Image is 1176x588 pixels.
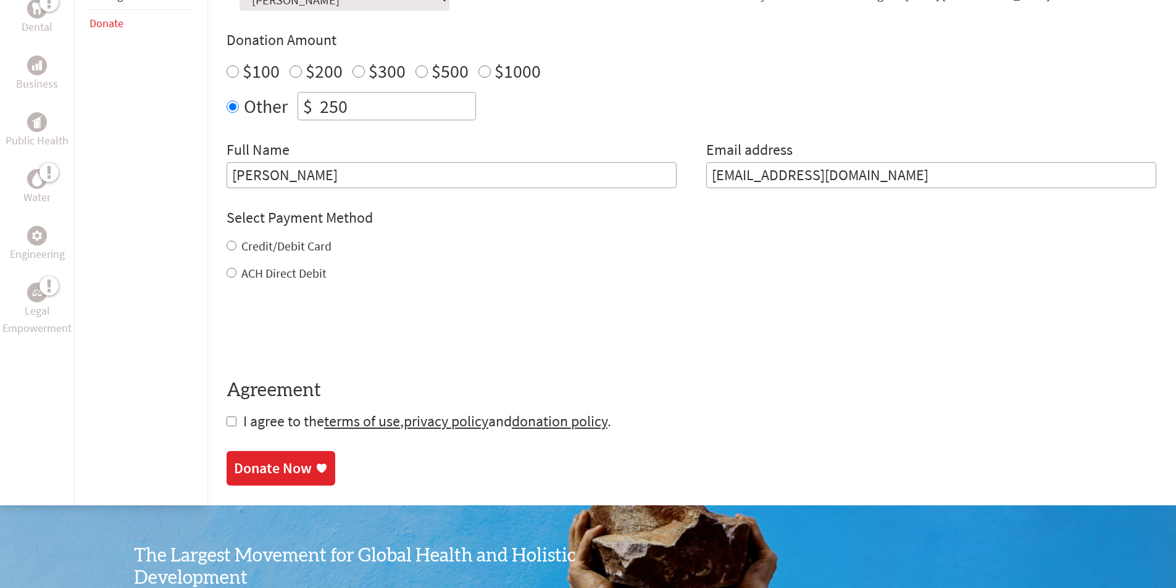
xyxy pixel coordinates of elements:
img: Business [32,60,42,70]
p: Business [16,75,58,93]
h4: Select Payment Method [227,208,1156,228]
h4: Agreement [227,379,1156,402]
img: Water [32,172,42,186]
label: Other [244,92,288,120]
input: Enter Full Name [227,162,677,188]
img: Dental [32,3,42,15]
a: privacy policy [404,412,488,431]
label: Full Name [227,140,290,162]
div: Water [27,169,47,189]
label: $100 [243,59,280,83]
div: Donate Now [234,458,312,478]
a: donation policy [512,412,607,431]
div: Engineering [27,226,47,246]
div: Business [27,56,47,75]
a: Public HealthPublic Health [6,112,69,149]
p: Water [23,189,51,206]
label: Email address [706,140,793,162]
li: Donate [90,10,192,37]
a: EngineeringEngineering [10,226,65,263]
img: Public Health [32,116,42,128]
div: Legal Empowerment [27,283,47,302]
div: Public Health [27,112,47,132]
input: Enter Amount [317,93,475,120]
img: Engineering [32,231,42,241]
h4: Donation Amount [227,30,1156,50]
a: BusinessBusiness [16,56,58,93]
label: Credit/Debit Card [241,238,332,254]
label: $300 [369,59,406,83]
label: $500 [432,59,469,83]
label: $1000 [494,59,541,83]
a: Legal EmpowermentLegal Empowerment [2,283,72,337]
label: ACH Direct Debit [241,265,327,281]
p: Public Health [6,132,69,149]
a: WaterWater [23,169,51,206]
p: Legal Empowerment [2,302,72,337]
span: I agree to the , and . [243,412,611,431]
label: $200 [306,59,343,83]
img: Legal Empowerment [32,289,42,296]
a: terms of use [324,412,400,431]
a: Donate Now [227,451,335,486]
p: Dental [22,19,52,36]
iframe: reCAPTCHA [227,307,414,355]
p: Engineering [10,246,65,263]
a: Donate [90,16,123,30]
input: Your Email [706,162,1156,188]
div: $ [298,93,317,120]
